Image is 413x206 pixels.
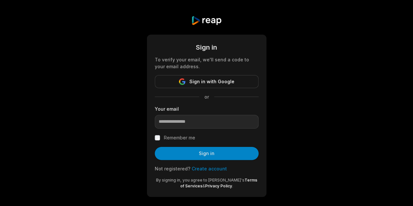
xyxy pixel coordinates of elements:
[155,75,259,88] button: Sign in with Google
[155,42,259,52] div: Sign in
[180,178,257,188] a: Terms of Services
[155,56,259,70] div: To verify your email, we'll send a code to your email address.
[155,166,190,171] span: Not registered?
[202,183,205,188] span: &
[232,183,233,188] span: .
[205,183,232,188] a: Privacy Policy
[191,16,222,25] img: reap
[156,178,245,182] span: By signing in, you agree to [PERSON_NAME]'s
[155,147,259,160] button: Sign in
[192,166,227,171] a: Create account
[189,78,234,86] span: Sign in with Google
[199,93,214,100] span: or
[164,134,195,142] label: Remember me
[155,105,259,112] label: Your email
